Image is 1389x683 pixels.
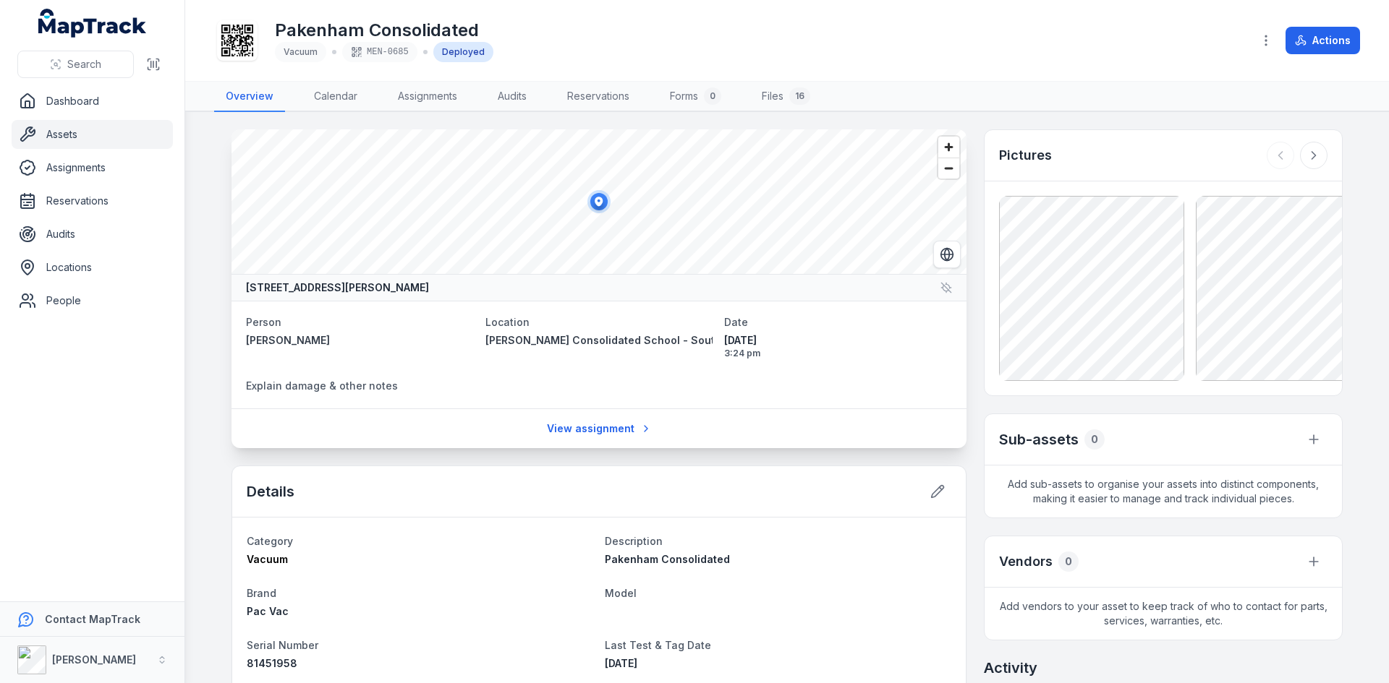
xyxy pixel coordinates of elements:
[724,348,952,359] span: 3:24 pm
[999,145,1052,166] h3: Pictures
[984,658,1037,678] h2: Activity
[247,553,288,565] span: Vacuum
[704,87,721,105] div: 0
[605,657,637,669] span: [DATE]
[12,186,173,215] a: Reservations
[724,333,952,348] span: [DATE]
[433,42,493,62] div: Deployed
[985,588,1342,640] span: Add vendors to your asset to keep track of who to contact for parts, services, warranties, etc.
[302,82,369,112] a: Calendar
[485,333,713,348] a: [PERSON_NAME] Consolidated School - Southern - 89115
[538,415,661,442] a: View assignment
[658,82,733,112] a: Forms0
[985,465,1342,517] span: Add sub-assets to organise your assets into distinct components, making it easier to manage and t...
[485,334,779,346] span: [PERSON_NAME] Consolidated School - Southern - 89115
[485,316,530,328] span: Location
[52,653,136,666] strong: [PERSON_NAME]
[17,51,134,78] button: Search
[724,333,952,359] time: 8/14/2025, 3:24:20 PM
[12,87,173,116] a: Dashboard
[1058,551,1079,572] div: 0
[247,481,294,502] h2: Details
[284,46,318,57] span: Vacuum
[999,551,1053,572] h3: Vendors
[1286,27,1360,54] button: Actions
[246,280,429,295] strong: [STREET_ADDRESS][PERSON_NAME]
[605,639,711,651] span: Last Test & Tag Date
[45,613,140,625] strong: Contact MapTrack
[750,82,822,112] a: Files16
[605,535,663,547] span: Description
[12,153,173,182] a: Assignments
[386,82,469,112] a: Assignments
[12,220,173,249] a: Audits
[1084,429,1105,450] div: 0
[342,42,417,62] div: MEN-0685
[246,316,281,328] span: Person
[789,87,810,105] div: 16
[12,253,173,282] a: Locations
[247,605,289,617] span: Pac Vac
[231,129,967,274] canvas: Map
[214,82,285,112] a: Overview
[724,316,748,328] span: Date
[938,158,959,179] button: Zoom out
[247,535,293,547] span: Category
[275,19,493,42] h1: Pakenham Consolidated
[247,639,318,651] span: Serial Number
[246,379,398,392] span: Explain damage & other notes
[605,657,637,669] time: 8/7/2025, 10:00:00 AM
[605,553,730,565] span: Pakenham Consolidated
[67,57,101,72] span: Search
[486,82,538,112] a: Audits
[246,333,474,348] a: [PERSON_NAME]
[605,587,637,599] span: Model
[938,137,959,158] button: Zoom in
[933,241,961,268] button: Switch to Satellite View
[12,286,173,315] a: People
[12,120,173,149] a: Assets
[247,587,276,599] span: Brand
[556,82,641,112] a: Reservations
[247,657,297,669] span: 81451958
[999,429,1079,450] h2: Sub-assets
[38,9,147,38] a: MapTrack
